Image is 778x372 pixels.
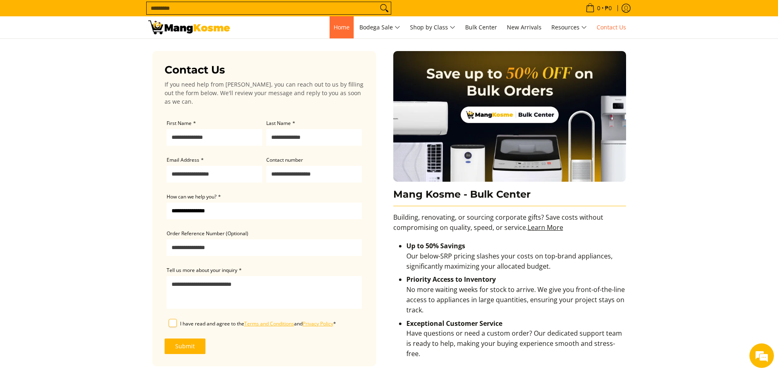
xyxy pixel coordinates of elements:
[406,319,626,362] li: Have questions or need a custom order? Our dedicated support team is ready to help, making your b...
[266,156,303,163] span: Contact number
[406,319,502,328] strong: Exceptional Customer Service
[167,156,199,163] span: Email Address
[461,16,501,38] a: Bulk Center
[244,320,294,327] a: Terms and Conditions
[359,22,400,33] span: Bodega Sale
[583,4,614,13] span: •
[165,339,205,354] button: Submit
[406,16,459,38] a: Shop by Class
[167,120,192,127] span: First Name
[596,5,602,11] span: 0
[406,275,496,284] strong: Priority Access to Inventory
[507,23,542,31] span: New Arrivals
[465,23,497,31] span: Bulk Center
[303,320,333,327] a: Privacy Policy
[406,274,626,318] li: No more waiting weeks for stock to arrive. We give you front-of-the-line access to appliances in ...
[148,20,230,34] img: Contact Us Today! l Mang Kosme - Home Appliance Warehouse Sale
[167,267,237,274] span: Tell us more about your inquiry
[165,63,364,77] h3: Contact Us
[330,16,354,38] a: Home
[406,241,465,250] strong: Up to 50% Savings
[167,230,248,237] span: Order Reference Number (Optional)
[393,212,626,241] p: Building, renovating, or sourcing corporate gifts? Save costs without compromising on quality, sp...
[547,16,591,38] a: Resources
[551,22,587,33] span: Resources
[597,23,626,31] span: Contact Us
[266,120,291,127] span: Last Name
[406,241,626,274] li: Our below-SRP pricing slashes your costs on top-brand appliances, significantly maximizing your a...
[238,16,630,38] nav: Main Menu
[165,80,364,106] p: If you need help from [PERSON_NAME], you can reach out to us by filling out the form below. We'll...
[503,16,546,38] a: New Arrivals
[180,320,333,327] span: I have read and agree to the and
[167,193,216,200] span: How can we help you?
[593,16,630,38] a: Contact Us
[410,22,455,33] span: Shop by Class
[604,5,613,11] span: ₱0
[355,16,404,38] a: Bodega Sale
[393,188,626,207] h3: Mang Kosme - Bulk Center
[334,23,350,31] span: Home
[528,223,563,232] a: Learn More
[378,2,391,14] button: Search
